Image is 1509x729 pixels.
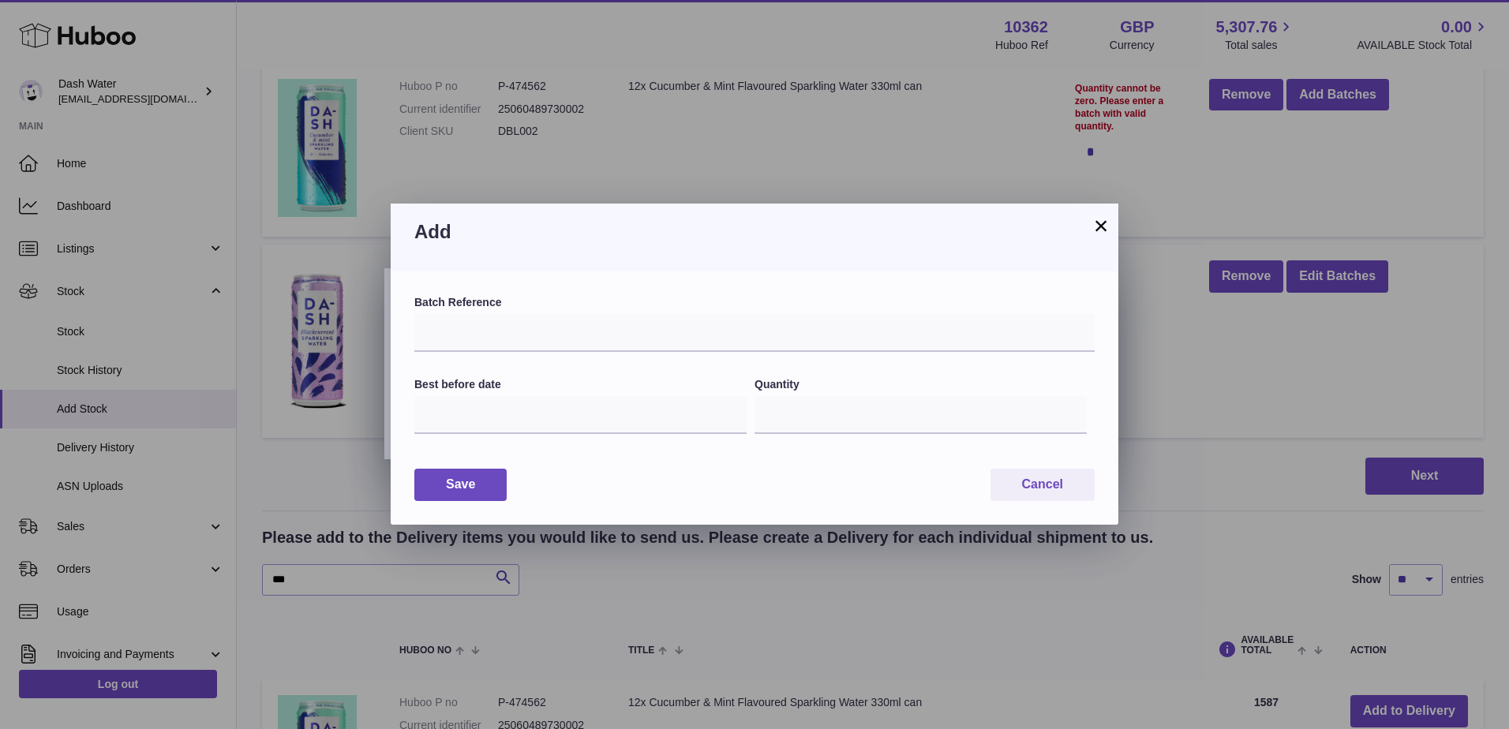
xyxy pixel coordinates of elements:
label: Best before date [414,377,747,392]
button: Save [414,469,507,501]
h3: Add [414,219,1095,245]
label: Quantity [754,377,1087,392]
button: Cancel [990,469,1095,501]
button: × [1091,216,1110,235]
label: Batch Reference [414,295,1095,310]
